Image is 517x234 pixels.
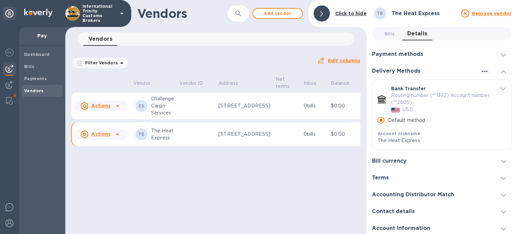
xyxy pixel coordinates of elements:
[391,108,400,112] img: USD
[218,80,238,87] p: Address
[391,85,426,92] p: Bank Transfer
[385,30,395,37] span: Bills
[3,7,16,20] div: Unpin categories
[328,58,360,63] u: Edit columns
[304,80,325,87] span: Inbox
[472,11,512,16] u: Remove vendor
[218,131,270,138] p: [STREET_ADDRESS]
[24,9,53,17] img: Logo
[372,158,407,164] h3: Bill currency
[372,79,512,153] div: default-method
[388,117,425,124] p: Default method
[258,9,297,18] span: Add vendor
[137,6,227,21] h1: Vendors
[179,80,203,87] p: Vendor ID
[403,106,413,113] p: USD
[252,8,303,19] button: Add vendor
[372,192,454,198] h3: Accounting Distributor Match
[151,127,174,141] p: The Heat Express
[24,76,47,81] b: Payments
[24,52,50,57] b: Dashboard
[331,80,358,87] span: Balance
[304,102,325,109] p: 0 bills
[179,80,212,87] span: Vendor ID
[89,34,112,44] span: Vendors
[372,175,389,181] h3: Terms
[276,76,289,90] p: Net terms
[218,102,270,109] p: [STREET_ADDRESS]
[331,80,350,87] p: Balance
[372,51,423,58] h3: Payment methods
[391,92,490,106] p: Routing number (**1392) Account number (**2605)
[82,60,118,66] p: Filter Vendors
[407,29,427,38] span: Details
[378,131,420,136] b: Account nickname
[276,76,298,90] span: Net terms
[378,137,495,144] p: The Heat Express
[24,64,34,69] b: Bills
[304,131,325,138] p: 0 bills
[133,80,159,87] span: Vendor
[151,95,174,116] p: Challenge Cargo Services
[391,10,457,17] h3: The Heat Express
[335,11,367,16] b: Click to hide
[331,102,358,109] p: $0.00
[5,48,13,57] img: Foreign exchange
[24,32,60,39] p: Pay
[133,80,150,87] p: Vendor
[372,225,430,232] h3: Account Information
[24,88,44,93] b: Vendors
[377,11,383,16] b: TE
[372,68,420,74] h3: Delivery Methods
[372,208,415,215] h3: Contact details
[331,131,358,138] p: $0.00
[218,80,247,87] span: Address
[91,103,110,108] u: Actions
[138,103,144,108] b: CS
[138,132,144,137] b: TE
[91,131,110,137] u: Actions
[82,4,116,23] p: International Trinity Customs Brokers
[304,80,317,87] p: Inbox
